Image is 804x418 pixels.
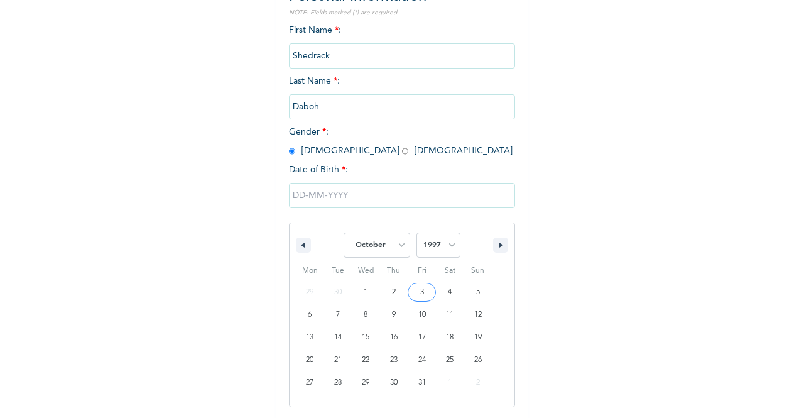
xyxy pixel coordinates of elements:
button: 31 [408,371,436,394]
button: 27 [296,371,324,394]
span: 25 [446,349,454,371]
span: 19 [474,326,482,349]
button: 8 [352,304,380,326]
span: 11 [446,304,454,326]
span: First Name : [289,26,515,60]
button: 14 [324,326,352,349]
span: Mon [296,261,324,281]
span: 5 [476,281,480,304]
span: 21 [334,349,342,371]
span: 17 [418,326,426,349]
button: 19 [464,326,492,349]
span: 18 [446,326,454,349]
button: 6 [296,304,324,326]
span: 14 [334,326,342,349]
button: 16 [380,326,408,349]
button: 15 [352,326,380,349]
span: 31 [418,371,426,394]
span: 16 [390,326,398,349]
span: 24 [418,349,426,371]
span: 7 [336,304,340,326]
span: 13 [306,326,313,349]
span: 2 [392,281,396,304]
input: DD-MM-YYYY [289,183,515,208]
button: 4 [436,281,464,304]
span: 8 [364,304,367,326]
button: 30 [380,371,408,394]
button: 9 [380,304,408,326]
span: 1 [364,281,367,304]
span: 15 [362,326,369,349]
button: 25 [436,349,464,371]
span: Last Name : [289,77,515,111]
button: 12 [464,304,492,326]
span: 3 [420,281,424,304]
span: Date of Birth : [289,163,348,177]
span: Fri [408,261,436,281]
button: 7 [324,304,352,326]
button: 24 [408,349,436,371]
span: 12 [474,304,482,326]
button: 1 [352,281,380,304]
span: Wed [352,261,380,281]
span: 6 [308,304,312,326]
span: 23 [390,349,398,371]
span: Tue [324,261,352,281]
span: Sat [436,261,464,281]
span: 10 [418,304,426,326]
button: 23 [380,349,408,371]
span: Gender : [DEMOGRAPHIC_DATA] [DEMOGRAPHIC_DATA] [289,128,513,155]
span: 30 [390,371,398,394]
input: Enter your first name [289,43,515,69]
button: 2 [380,281,408,304]
button: 20 [296,349,324,371]
button: 29 [352,371,380,394]
span: 27 [306,371,313,394]
p: NOTE: Fields marked (*) are required [289,8,515,18]
span: Thu [380,261,408,281]
button: 5 [464,281,492,304]
button: 18 [436,326,464,349]
button: 13 [296,326,324,349]
button: 17 [408,326,436,349]
span: 29 [362,371,369,394]
button: 22 [352,349,380,371]
span: 28 [334,371,342,394]
button: 26 [464,349,492,371]
span: 22 [362,349,369,371]
button: 11 [436,304,464,326]
span: 4 [448,281,452,304]
span: Sun [464,261,492,281]
button: 10 [408,304,436,326]
button: 28 [324,371,352,394]
span: 26 [474,349,482,371]
span: 9 [392,304,396,326]
button: 21 [324,349,352,371]
span: 20 [306,349,313,371]
button: 3 [408,281,436,304]
input: Enter your last name [289,94,515,119]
